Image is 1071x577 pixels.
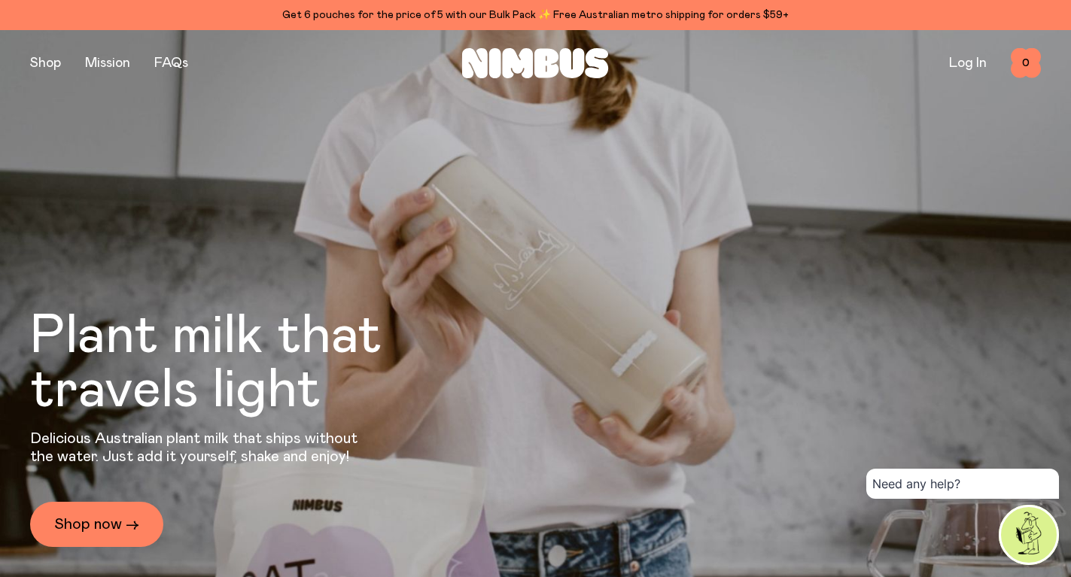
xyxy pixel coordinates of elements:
[30,309,464,418] h1: Plant milk that travels light
[1011,48,1041,78] button: 0
[949,56,987,70] a: Log In
[85,56,130,70] a: Mission
[30,502,163,547] a: Shop now →
[30,6,1041,24] div: Get 6 pouches for the price of 5 with our Bulk Pack ✨ Free Australian metro shipping for orders $59+
[1001,507,1057,563] img: agent
[154,56,188,70] a: FAQs
[866,469,1059,499] div: Need any help?
[30,430,367,466] p: Delicious Australian plant milk that ships without the water. Just add it yourself, shake and enjoy!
